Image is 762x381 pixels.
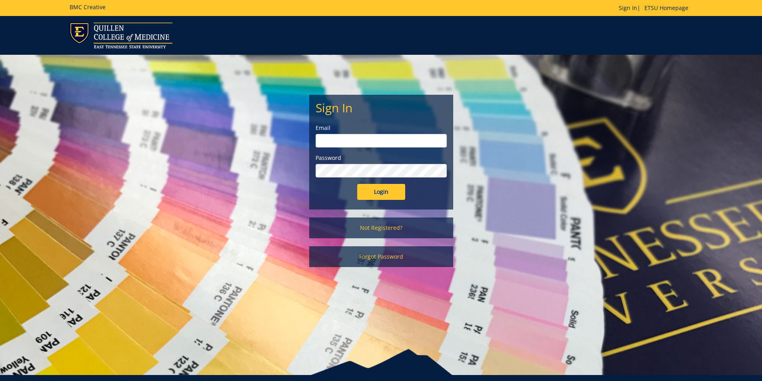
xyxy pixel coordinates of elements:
[309,246,453,267] a: Forgot Password
[70,4,106,10] h5: BMC Creative
[316,101,447,114] h2: Sign In
[309,217,453,238] a: Not Registered?
[640,4,692,12] a: ETSU Homepage
[619,4,692,12] p: |
[316,154,447,162] label: Password
[619,4,637,12] a: Sign In
[357,184,405,200] input: Login
[316,124,447,132] label: Email
[70,22,172,48] img: ETSU logo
